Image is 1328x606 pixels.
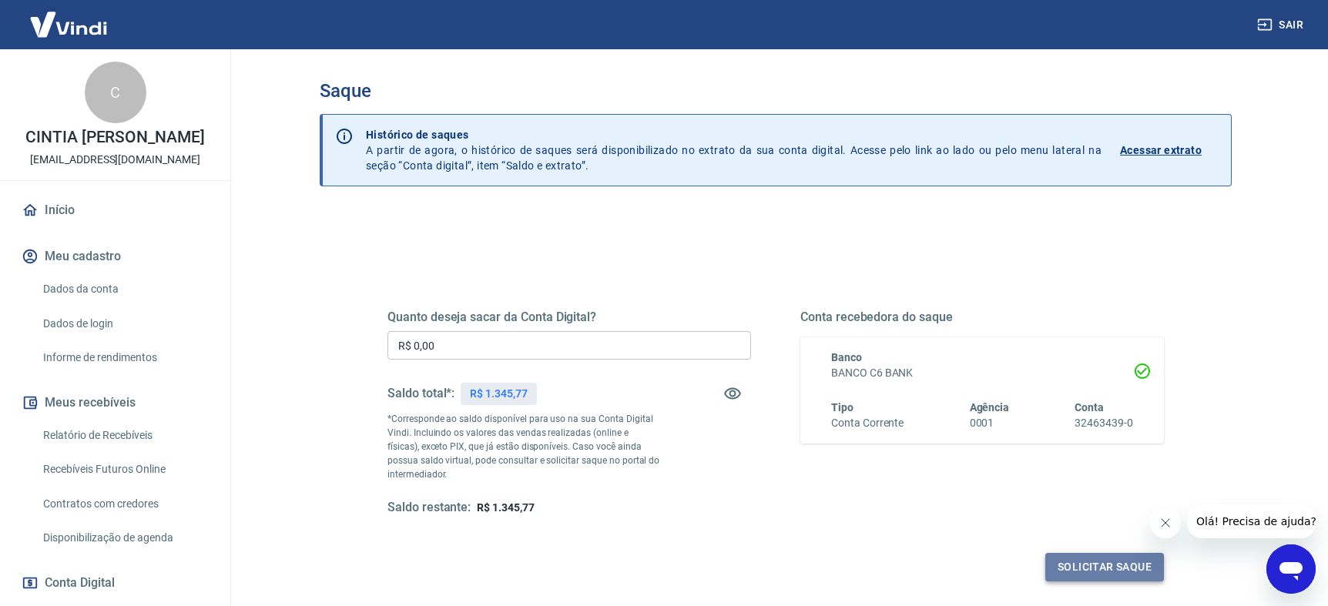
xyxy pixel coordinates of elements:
[37,420,212,451] a: Relatório de Recebíveis
[9,11,129,23] span: Olá! Precisa de ajuda?
[387,500,471,516] h5: Saldo restante:
[18,239,212,273] button: Meu cadastro
[831,365,1133,381] h6: BANCO C6 BANK
[1187,504,1316,538] iframe: Mensagem da empresa
[831,401,853,413] span: Tipo
[1150,507,1181,538] iframe: Fechar mensagem
[800,310,1164,325] h5: Conta recebedora do saque
[37,342,212,373] a: Informe de rendimentos
[366,127,1102,173] p: A partir de agora, o histórico de saques será disponibilizado no extrato da sua conta digital. Ac...
[831,351,862,363] span: Banco
[37,273,212,305] a: Dados da conta
[37,488,212,520] a: Contratos com credores
[1266,544,1316,594] iframe: Botão para abrir a janela de mensagens
[18,193,212,227] a: Início
[37,454,212,485] a: Recebíveis Futuros Online
[18,1,119,48] img: Vindi
[1120,142,1202,158] p: Acessar extrato
[37,308,212,340] a: Dados de login
[1120,127,1219,173] a: Acessar extrato
[387,412,660,481] p: *Corresponde ao saldo disponível para uso na sua Conta Digital Vindi. Incluindo os valores das ve...
[1075,415,1133,431] h6: 32463439-0
[18,386,212,420] button: Meus recebíveis
[970,415,1010,431] h6: 0001
[470,386,527,402] p: R$ 1.345,77
[1254,11,1310,39] button: Sair
[320,80,1232,102] h3: Saque
[387,310,751,325] h5: Quanto deseja sacar da Conta Digital?
[30,152,200,168] p: [EMAIL_ADDRESS][DOMAIN_NAME]
[1075,401,1104,413] span: Conta
[85,62,146,123] div: C
[970,401,1010,413] span: Agência
[1045,553,1164,581] button: Solicitar saque
[25,129,205,146] p: CINTIA [PERSON_NAME]
[387,386,454,401] h5: Saldo total*:
[366,127,1102,142] p: Histórico de saques
[37,522,212,554] a: Disponibilização de agenda
[831,415,904,431] h6: Conta Corrente
[18,566,212,600] button: Conta Digital
[477,501,534,514] span: R$ 1.345,77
